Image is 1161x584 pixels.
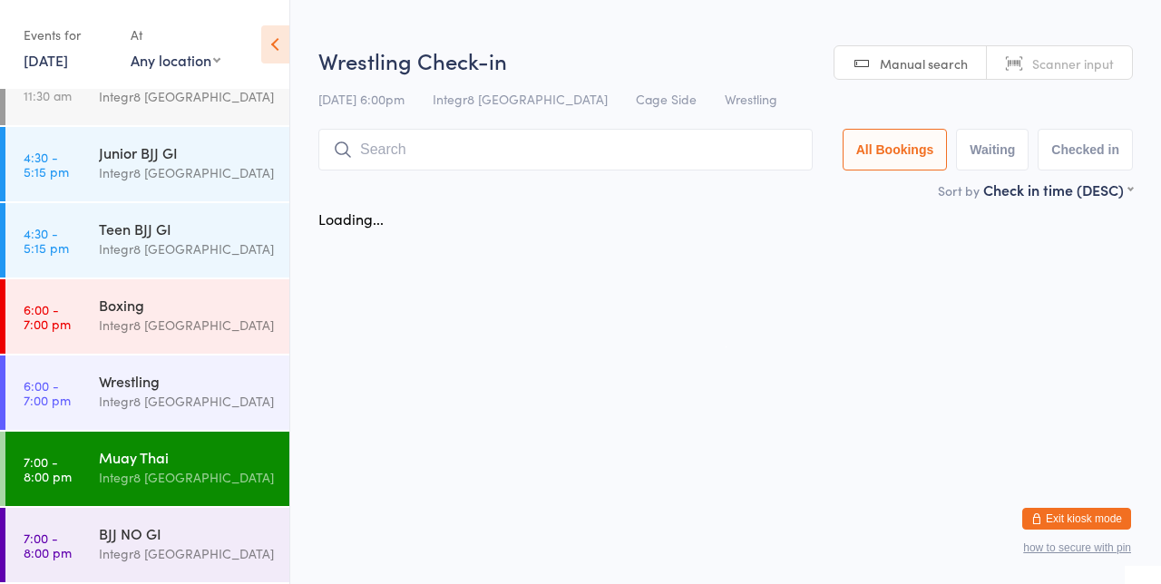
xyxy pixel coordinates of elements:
div: Boxing [99,295,274,315]
div: Loading... [318,209,384,229]
div: Events for [24,20,112,50]
a: 6:00 -7:00 pmBoxingIntegr8 [GEOGRAPHIC_DATA] [5,279,289,354]
a: [DATE] [24,50,68,70]
div: Integr8 [GEOGRAPHIC_DATA] [99,315,274,336]
button: Checked in [1038,129,1133,170]
time: 6:00 - 7:00 pm [24,378,71,407]
span: Cage Side [636,90,697,108]
time: 4:30 - 5:15 pm [24,226,69,255]
button: Exit kiosk mode [1022,508,1131,530]
div: BJJ NO GI [99,523,274,543]
button: Waiting [956,129,1029,170]
a: 4:30 -5:15 pmTeen BJJ GIIntegr8 [GEOGRAPHIC_DATA] [5,203,289,277]
div: Integr8 [GEOGRAPHIC_DATA] [99,238,274,259]
div: Junior BJJ GI [99,142,274,162]
div: Any location [131,50,220,70]
time: 10:00 - 11:30 am [24,73,72,102]
a: 7:00 -8:00 pmBJJ NO GIIntegr8 [GEOGRAPHIC_DATA] [5,508,289,582]
span: Wrestling [725,90,777,108]
span: Scanner input [1032,54,1114,73]
label: Sort by [938,181,980,200]
time: 7:00 - 8:00 pm [24,530,72,560]
a: 7:00 -8:00 pmMuay ThaiIntegr8 [GEOGRAPHIC_DATA] [5,432,289,506]
time: 6:00 - 7:00 pm [24,302,71,331]
button: how to secure with pin [1023,541,1131,554]
a: 4:30 -5:15 pmJunior BJJ GIIntegr8 [GEOGRAPHIC_DATA] [5,127,289,201]
h2: Wrestling Check-in [318,45,1133,75]
span: Integr8 [GEOGRAPHIC_DATA] [433,90,608,108]
time: 4:30 - 5:15 pm [24,150,69,179]
span: [DATE] 6:00pm [318,90,405,108]
div: Check in time (DESC) [983,180,1133,200]
button: All Bookings [843,129,948,170]
span: Manual search [880,54,968,73]
div: Muay Thai [99,447,274,467]
div: Integr8 [GEOGRAPHIC_DATA] [99,543,274,564]
div: Integr8 [GEOGRAPHIC_DATA] [99,86,274,107]
input: Search [318,129,813,170]
div: Integr8 [GEOGRAPHIC_DATA] [99,162,274,183]
div: Teen BJJ GI [99,219,274,238]
div: Wrestling [99,371,274,391]
time: 7:00 - 8:00 pm [24,454,72,483]
div: Integr8 [GEOGRAPHIC_DATA] [99,467,274,488]
a: 6:00 -7:00 pmWrestlingIntegr8 [GEOGRAPHIC_DATA] [5,355,289,430]
div: Integr8 [GEOGRAPHIC_DATA] [99,391,274,412]
div: At [131,20,220,50]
